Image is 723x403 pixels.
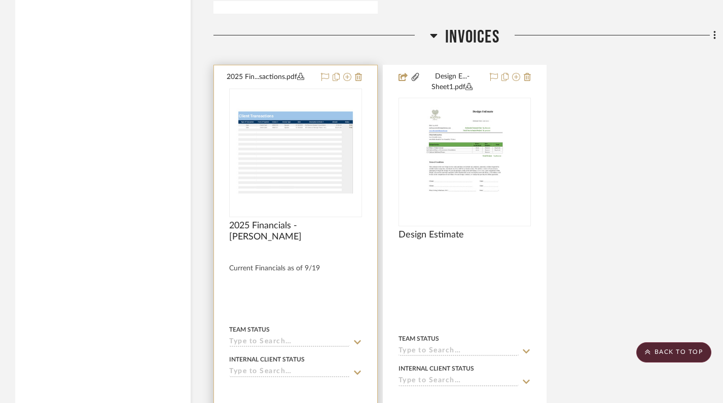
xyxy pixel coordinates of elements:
div: Team Status [399,334,439,343]
div: Internal Client Status [229,355,305,364]
div: Internal Client Status [399,364,474,373]
div: 0 [230,89,361,217]
button: Design E...- Sheet1.pdf [420,71,484,93]
input: Type to Search… [399,347,519,356]
img: 2025 Financials - Garza [230,103,361,204]
input: Type to Search… [229,368,350,377]
img: Design Estimate [416,99,514,225]
button: 2025 Fin...sactions.pdf [227,71,315,84]
input: Type to Search… [399,377,519,386]
div: Team Status [229,325,270,334]
input: Type to Search… [229,338,350,347]
span: Design Estimate [399,229,464,240]
span: INVOICES [445,26,499,48]
span: 2025 Financials - [PERSON_NAME] [229,220,362,243]
scroll-to-top-button: BACK TO TOP [636,342,711,362]
div: 0 [399,98,531,226]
